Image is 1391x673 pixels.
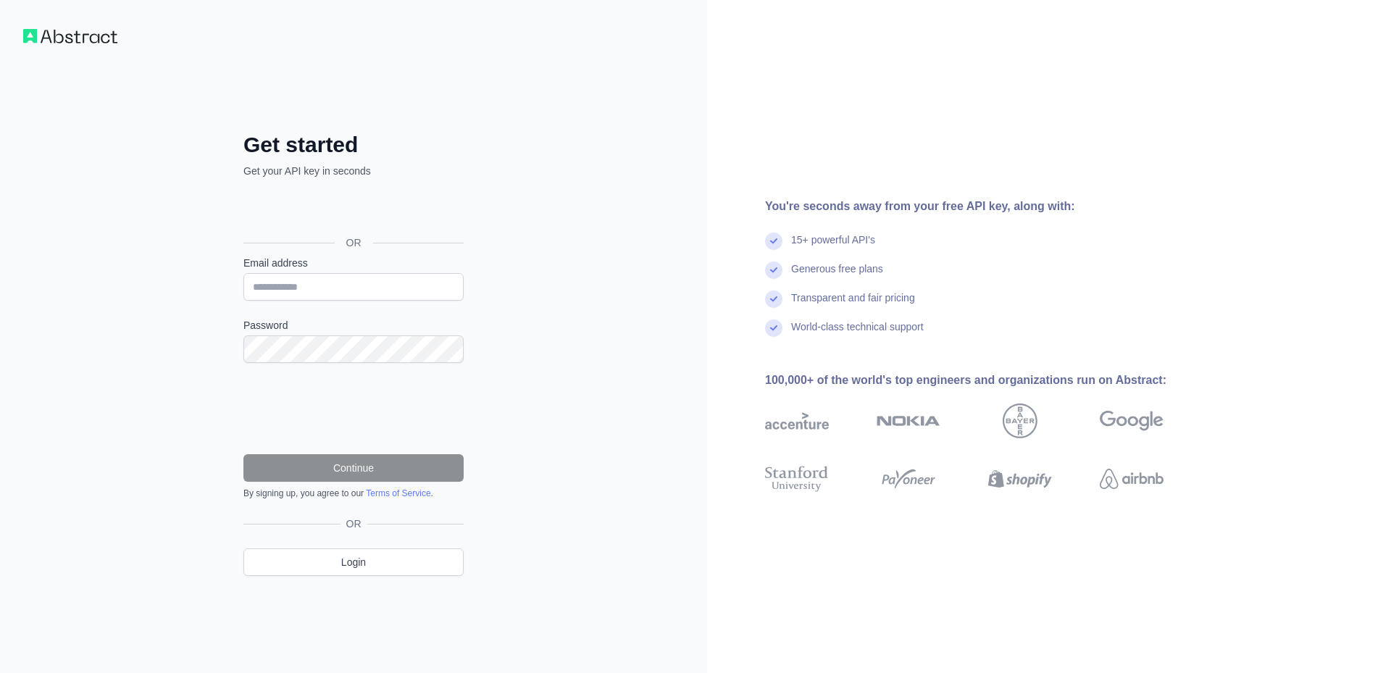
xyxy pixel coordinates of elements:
img: bayer [1003,404,1037,438]
img: accenture [765,404,829,438]
img: check mark [765,290,782,308]
img: payoneer [877,463,940,495]
img: Workflow [23,29,117,43]
iframe: reCAPTCHA [243,380,464,437]
div: You're seconds away from your free API key, along with: [765,198,1210,215]
a: Terms of Service [366,488,430,498]
img: shopify [988,463,1052,495]
div: 15+ powerful API's [791,233,875,262]
label: Email address [243,256,464,270]
div: World-class technical support [791,319,924,348]
div: By signing up, you agree to our . [243,488,464,499]
div: Transparent and fair pricing [791,290,915,319]
a: Login [243,548,464,576]
img: check mark [765,319,782,337]
img: nokia [877,404,940,438]
img: airbnb [1100,463,1164,495]
p: Get your API key in seconds [243,164,464,178]
img: check mark [765,262,782,279]
img: check mark [765,233,782,250]
div: Generous free plans [791,262,883,290]
span: OR [335,235,373,250]
label: Password [243,318,464,333]
div: 100,000+ of the world's top engineers and organizations run on Abstract: [765,372,1210,389]
img: google [1100,404,1164,438]
img: stanford university [765,463,829,495]
button: Continue [243,454,464,482]
iframe: “使用 Google 账号登录”按钮 [236,194,468,226]
h2: Get started [243,132,464,158]
span: OR [341,517,367,531]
